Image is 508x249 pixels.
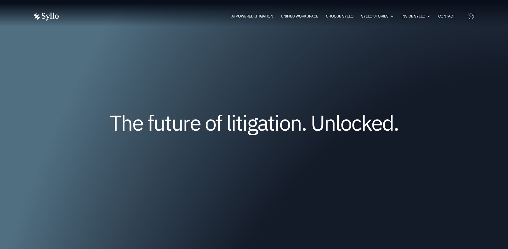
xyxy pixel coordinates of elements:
a: Inside Syllo [402,13,425,19]
div: Menu Toggle [71,13,455,19]
nav: Menu [71,13,455,19]
a: Unified Workspace [281,13,318,19]
h1: The future of litigation. Unlocked. [70,113,438,133]
a: Contact [438,13,455,19]
a: Choose Syllo [326,13,353,19]
a: AI Powered Litigation [231,13,273,19]
img: Vector [34,13,59,21]
a: Syllo Stories [361,13,389,19]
